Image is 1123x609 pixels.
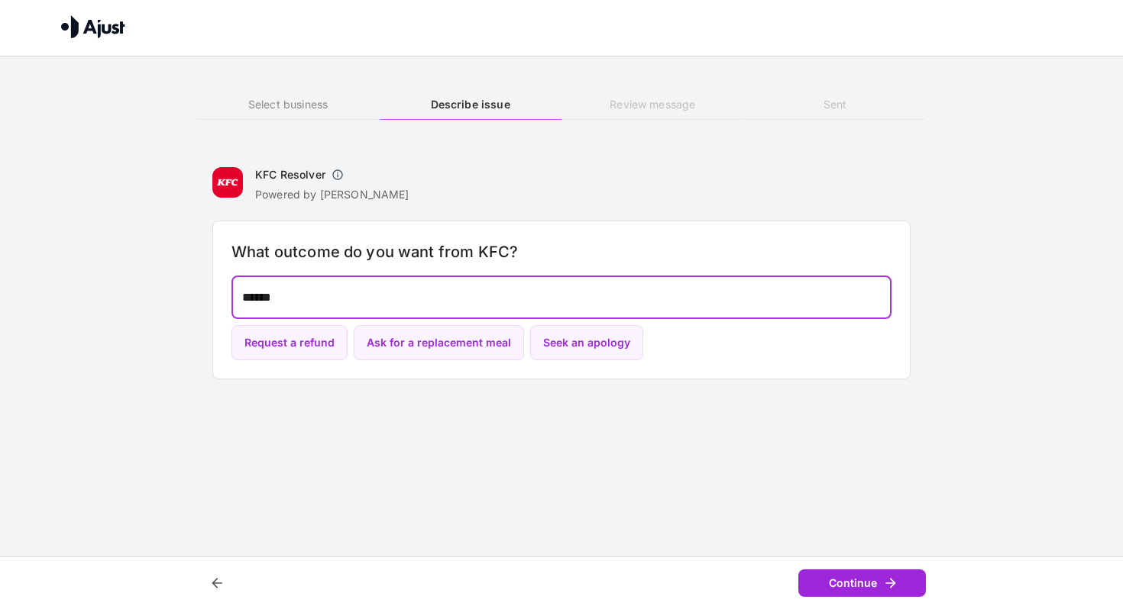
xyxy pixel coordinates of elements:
button: Seek an apology [530,325,643,361]
button: Ask for a replacement meal [354,325,524,361]
button: Request a refund [231,325,348,361]
h6: What outcome do you want from KFC? [231,240,892,264]
img: Ajust [61,15,125,38]
h6: Select business [197,96,379,113]
p: Powered by [PERSON_NAME] [255,187,409,202]
h6: Describe issue [380,96,561,113]
h6: Review message [561,96,743,113]
img: KFC [212,167,243,198]
h6: KFC Resolver [255,167,325,182]
button: Continue [798,569,926,598]
h6: Sent [744,96,926,113]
